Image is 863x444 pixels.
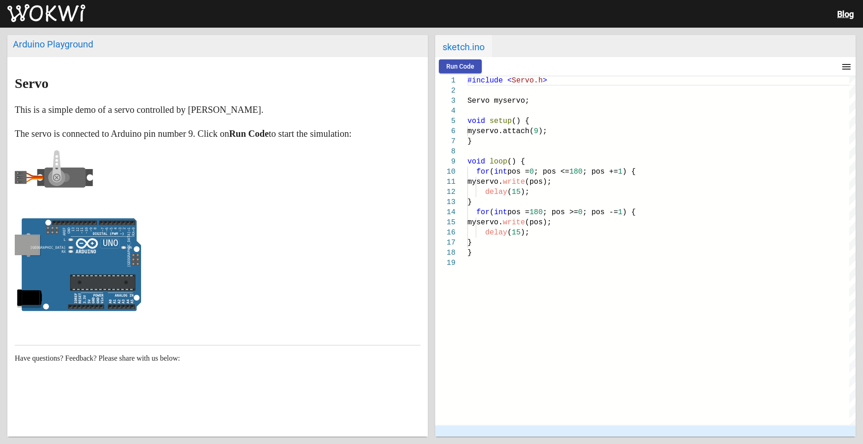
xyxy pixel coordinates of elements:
span: delay [485,228,507,237]
span: Servo myservo; [467,97,529,105]
span: ; pos += [583,168,618,176]
span: 0 [578,208,583,216]
span: Servo.h [512,76,543,85]
button: Run Code [439,59,482,73]
span: } [467,239,472,247]
span: } [467,198,472,206]
span: ; pos -= [583,208,618,216]
span: } [467,137,472,146]
span: 180 [569,168,583,176]
span: () { [512,117,529,125]
span: sketch.ino [435,35,492,57]
span: write [503,218,525,227]
div: 4 [435,106,455,116]
span: ); [520,188,529,196]
div: 17 [435,238,455,248]
span: for [476,168,490,176]
p: The servo is connected to Arduino pin number 9. Click on to start the simulation: [15,126,420,141]
span: ( [490,168,494,176]
span: 1 [618,208,623,216]
div: 8 [435,146,455,157]
span: 15 [512,188,520,196]
div: 3 [435,96,455,106]
span: void [467,158,485,166]
div: Arduino Playground [13,39,422,50]
span: delay [485,188,507,196]
div: 7 [435,136,455,146]
div: 9 [435,157,455,167]
span: (pos); [525,218,552,227]
span: ; pos <= [534,168,569,176]
span: ( [507,188,512,196]
span: Have questions? Feedback? Please share with us below: [15,354,180,362]
span: ); [538,127,547,135]
span: > [543,76,547,85]
div: 12 [435,187,455,197]
span: } [467,249,472,257]
span: 15 [512,228,520,237]
span: ); [520,228,529,237]
span: #include [467,76,503,85]
div: 1 [435,76,455,86]
div: 18 [435,248,455,258]
span: () { [507,158,525,166]
div: 13 [435,197,455,207]
h1: Servo [15,76,420,91]
span: loop [490,158,507,166]
span: pos = [507,208,529,216]
div: 14 [435,207,455,217]
span: for [476,208,490,216]
span: ) { [622,168,636,176]
mat-icon: menu [841,61,852,72]
span: ; pos >= [543,208,578,216]
span: Run Code [446,63,474,70]
strong: Run Code [229,129,269,139]
span: ( [507,228,512,237]
div: 5 [435,116,455,126]
span: setup [490,117,512,125]
span: 0 [529,168,534,176]
a: Blog [837,9,854,19]
div: 16 [435,228,455,238]
span: 180 [529,208,543,216]
span: ( [490,208,494,216]
span: myservo. [467,178,503,186]
div: 6 [435,126,455,136]
span: write [503,178,525,186]
span: myservo. [467,218,503,227]
span: 1 [618,168,623,176]
img: Wokwi [7,4,85,23]
span: (pos); [525,178,552,186]
span: myservo.attach( [467,127,534,135]
div: 10 [435,167,455,177]
span: 9 [534,127,538,135]
span: ) { [622,208,636,216]
span: void [467,117,485,125]
div: 2 [435,86,455,96]
p: This is a simple demo of a servo controlled by [PERSON_NAME]. [15,102,420,117]
span: pos = [507,168,529,176]
span: int [494,168,508,176]
div: 11 [435,177,455,187]
div: 15 [435,217,455,228]
span: < [507,76,512,85]
div: 19 [435,258,455,268]
span: int [494,208,508,216]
